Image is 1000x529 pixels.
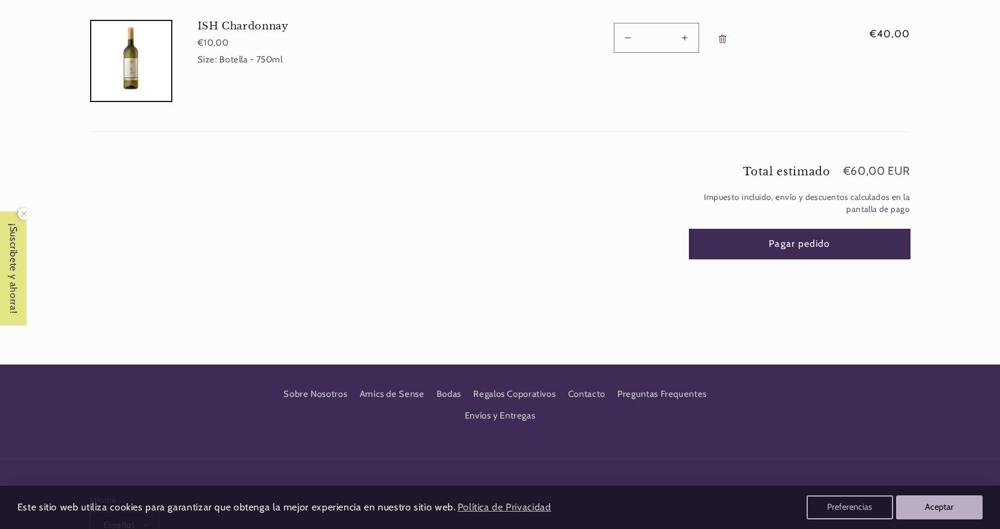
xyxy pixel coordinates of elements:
[689,191,911,215] small: Impuesto incluido, envío y descuentos calculados en la pantalla de pago
[617,384,707,405] a: Preguntas Frequentes
[198,37,387,50] div: €10,00
[219,54,282,65] dd: Botella - 750ml
[198,54,217,65] dt: Size:
[568,384,605,405] a: Contacto
[360,384,425,405] a: Amics de Sense
[743,167,830,178] h2: Total estimado
[17,501,456,513] span: Este sitio web utiliza cookies para garantizar que obtenga la mejor experiencia en nuestro sitio ...
[843,166,910,177] p: €60,00 EUR
[283,387,347,405] a: Sobre Nosotros
[641,23,671,52] input: Cantidad para ISH Chardonnay
[712,23,734,55] a: Eliminar ISH Chardonnay - Botella - 750ml
[455,497,553,518] a: Política de Privacidad (opens in a new tab)
[198,20,387,32] a: ISH Chardonnay
[1,211,26,325] span: ¡Suscríbete y ahorra!
[896,495,983,519] button: Aceptar
[689,283,911,309] iframe: PayPal-paypal
[689,229,911,259] button: Pagar pedido
[836,26,910,41] span: €40,00
[807,495,893,519] button: Preferencias
[473,384,556,405] a: Regalos Coporativos
[437,384,461,405] a: Bodas
[465,405,536,427] a: Envíos y Entregas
